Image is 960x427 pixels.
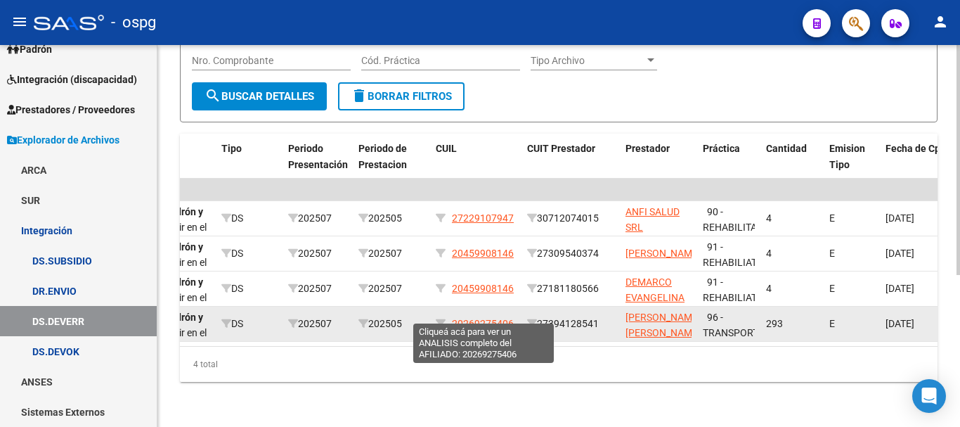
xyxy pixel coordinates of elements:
div: DS [221,246,277,262]
span: Periodo de Prestacion [358,143,407,170]
datatable-header-cell: Práctica [697,134,760,180]
div: 27394128541 [527,316,614,332]
div: 27181180566 [527,281,614,297]
span: - ospg [111,7,156,38]
mat-icon: delete [351,87,368,104]
span: 20459908146 [452,248,514,259]
span: E [829,212,835,224]
datatable-header-cell: Emision Tipo [824,134,880,180]
div: 202505 [358,210,424,227]
div: 27309540374 [527,246,614,262]
span: 20459908146 [452,283,514,294]
div: 30712074015 [527,210,614,227]
div: 202507 [288,246,347,262]
span: [DATE] [886,283,914,294]
span: Fecha de Cpbte. [886,143,958,154]
span: ANFI SALUD SRL [625,206,680,234]
div: DS [221,210,277,227]
datatable-header-cell: CUIT Prestador [521,134,620,180]
span: 20269275406 [452,318,514,329]
span: Explorador de Archivos [7,132,119,148]
div: 202507 [358,246,424,262]
span: 96 - TRANSPORTE (KM) [703,312,764,355]
mat-icon: search [205,87,221,104]
span: Buscar Detalles [205,90,314,103]
span: CUIL [436,143,457,154]
div: 202507 [358,281,424,297]
span: [PERSON_NAME] [625,248,701,259]
mat-icon: person [932,13,949,30]
span: [DATE] [886,248,914,259]
datatable-header-cell: Periodo Presentación [283,134,353,180]
span: [DATE] [886,212,914,224]
button: Borrar Filtros [338,82,465,110]
span: Tipo [221,143,242,154]
span: Integración (discapacidad) [7,72,137,87]
span: E [829,283,835,294]
div: DS [221,316,277,332]
span: Práctica [703,143,740,154]
div: 202507 [288,316,347,332]
datatable-header-cell: Prestador [620,134,697,180]
span: Emision Tipo [829,143,865,170]
mat-icon: menu [11,13,28,30]
span: 27229107947 [452,212,514,224]
datatable-header-cell: CUIL [430,134,521,180]
datatable-header-cell: Cantidad [760,134,824,180]
datatable-header-cell: Tipo [216,134,283,180]
span: Prestador [625,143,670,154]
datatable-header-cell: Periodo de Prestacion [353,134,430,180]
span: [PERSON_NAME] [PERSON_NAME] [625,312,701,339]
span: Cantidad [766,143,807,154]
span: 4 [766,283,772,294]
span: [DATE] [886,318,914,329]
div: DS [221,281,277,297]
span: CUIT Prestador [527,143,595,154]
span: 293 [766,318,783,329]
span: 4 [766,212,772,224]
button: Buscar Detalles [192,82,327,110]
div: 4 total [180,347,938,382]
div: 202507 [288,210,347,227]
span: Tipo Archivo [531,55,644,67]
span: DEMARCO EVANGELINA [625,276,685,304]
div: Open Intercom Messenger [912,379,946,413]
span: E [829,248,835,259]
span: E [829,318,835,329]
span: Prestadores / Proveedores [7,102,135,117]
span: 4 [766,248,772,259]
span: Padrón [7,42,52,57]
span: Borrar Filtros [351,90,452,103]
div: 202507 [288,281,347,297]
div: 202505 [358,316,424,332]
span: Periodo Presentación [288,143,348,170]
